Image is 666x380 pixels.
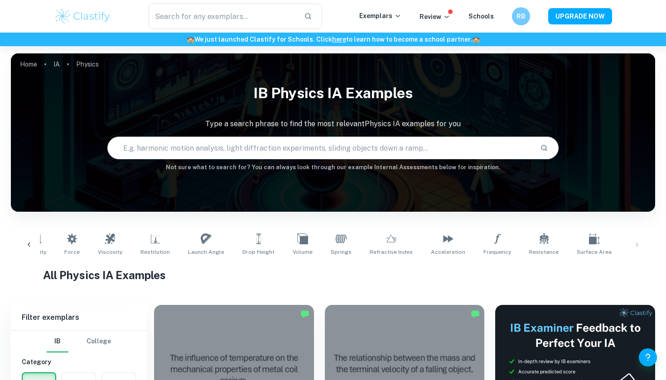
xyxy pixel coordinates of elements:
[529,248,559,256] span: Resistance
[332,36,346,43] a: here
[20,58,37,71] a: Home
[548,8,612,24] button: UPGRADE NOW
[22,357,136,367] h6: Category
[11,163,655,172] h6: Not sure what to search for? You can always look through our example Internal Assessments below f...
[188,248,224,256] span: Launch Angle
[11,119,655,129] p: Type a search phrase to find the most relevant Physics IA examples for you
[187,36,194,43] span: 🏫
[47,331,111,352] div: Filter type choice
[140,248,170,256] span: Restitution
[149,4,297,29] input: Search for any exemplars...
[98,248,122,256] span: Viscosity
[11,305,147,330] h6: Filter exemplars
[420,12,450,22] p: Review
[76,59,99,69] p: Physics
[512,7,530,25] button: RB
[577,248,612,256] span: Surface Area
[471,309,480,318] img: Marked
[2,34,664,44] h6: We just launched Clastify for Schools. Click to learn how to become a school partner.
[64,248,80,256] span: Force
[108,135,532,161] input: E.g. harmonic motion analysis, light diffraction experiments, sliding objects down a ramp...
[11,79,655,108] h1: IB Physics IA examples
[359,11,401,21] p: Exemplars
[293,248,313,256] span: Volume
[300,309,309,318] img: Marked
[639,348,657,366] button: Help and Feedback
[47,331,68,352] button: IB
[242,248,275,256] span: Drop Height
[53,58,60,71] a: IA
[43,267,623,283] h1: All Physics IA Examples
[54,7,111,25] img: Clastify logo
[472,36,480,43] span: 🏫
[431,248,465,256] span: Acceleration
[331,248,352,256] span: Springs
[536,140,552,156] button: Search
[516,11,526,21] h6: RB
[370,248,413,256] span: Refractive Index
[87,331,111,352] button: College
[468,13,494,20] a: Schools
[483,248,511,256] span: Frequency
